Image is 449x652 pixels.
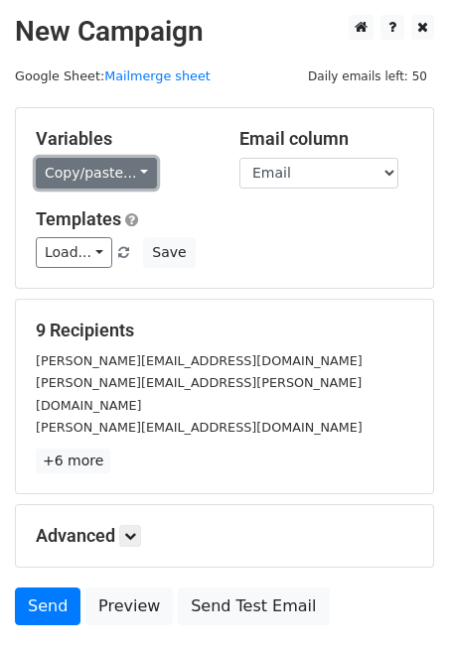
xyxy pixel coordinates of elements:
small: [PERSON_NAME][EMAIL_ADDRESS][PERSON_NAME][DOMAIN_NAME] [36,375,362,413]
h5: 9 Recipients [36,320,413,341]
small: [PERSON_NAME][EMAIL_ADDRESS][DOMAIN_NAME] [36,420,363,435]
button: Save [143,237,195,268]
a: Load... [36,237,112,268]
a: Send Test Email [178,587,329,625]
a: Daily emails left: 50 [301,68,434,83]
a: +6 more [36,449,110,473]
h5: Advanced [36,525,413,547]
a: Preview [85,587,173,625]
a: Copy/paste... [36,158,157,189]
h5: Variables [36,128,210,150]
small: [PERSON_NAME][EMAIL_ADDRESS][DOMAIN_NAME] [36,353,363,368]
iframe: Chat Widget [350,557,449,652]
span: Daily emails left: 50 [301,65,434,87]
a: Send [15,587,80,625]
small: Google Sheet: [15,68,211,83]
h2: New Campaign [15,15,434,49]
a: Mailmerge sheet [104,68,211,83]
h5: Email column [239,128,413,150]
a: Templates [36,208,121,229]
